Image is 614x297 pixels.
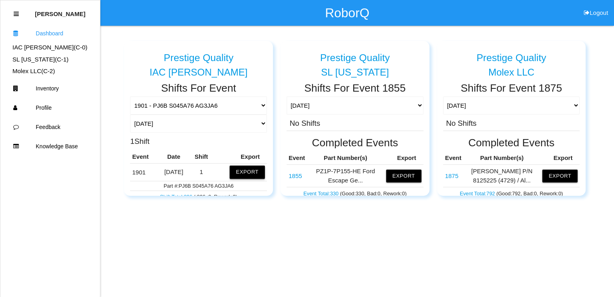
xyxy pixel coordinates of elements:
[542,170,577,182] button: Export
[0,24,100,43] a: Dashboard
[230,166,265,178] button: Export
[130,46,267,78] a: Prestige Quality IAC [PERSON_NAME]
[386,170,421,182] button: Export
[164,52,234,63] h5: Prestige Quality
[303,190,340,197] a: Event Total:330
[0,67,100,76] div: Molex LLC's Dashboard
[130,164,158,181] td: PJ6B S045A76 AG3JA6
[289,172,302,179] a: 1855
[540,152,579,165] th: Export
[189,164,213,181] td: 1
[443,67,580,78] div: Molex LLC
[290,118,320,128] h3: No Shifts
[213,150,267,164] th: Export
[14,4,19,24] div: Close
[0,98,100,117] a: Profile
[132,192,265,201] p: ( : 896 , : 0 , Rework: 0 )
[384,152,423,165] th: Export
[463,165,540,187] td: [PERSON_NAME] P/N 8125225 (4729) / Al...
[12,56,69,63] a: SL [US_STATE](C-1)
[0,55,100,64] div: SL Tennessee's Dashboard
[12,68,55,74] a: Molex LLC(C-2)
[287,152,307,165] th: Event
[0,137,100,156] a: Knowledge Base
[35,4,85,17] p: Thomas Sontag
[158,150,189,164] th: Date
[130,136,149,146] h3: 1 Shift
[443,82,580,94] h2: Shifts For Event 1875
[443,152,464,165] th: Event
[287,137,423,149] h2: Completed Events
[130,181,267,190] td: Part #: PJ6B S045A76 AG3JA6
[0,43,100,52] div: IAC Alma's Dashboard
[307,152,384,165] th: Part Number(s)
[446,118,476,128] h3: No Shifts
[287,46,423,78] a: Prestige Quality SL [US_STATE]
[445,188,578,197] p: (Good: 792 , Bad: 0 , Rework: 0 )
[445,172,458,179] a: 1875
[189,150,213,164] th: Shift
[158,164,189,181] td: [DATE]
[307,165,384,187] td: PZ1P-7P155-HE Ford Escape Ge...
[0,79,100,98] a: Inventory
[443,165,464,187] td: Alma P/N 8125225 (4729) / Alma P/N 8125693 (4739)
[12,44,87,51] a: IAC [PERSON_NAME](C-0)
[459,190,496,197] a: Event Total:792
[287,165,307,187] td: PZ1P-7P155-HE Ford Escape Gear Shift Assy
[160,194,193,200] a: Shift Total:896
[0,117,100,137] a: Feedback
[443,46,580,78] a: Prestige Quality Molex LLC
[130,82,267,94] h2: Shifts For Event
[130,67,267,78] div: IAC [PERSON_NAME]
[320,52,390,63] h5: Prestige Quality
[463,152,540,165] th: Part Number(s)
[443,137,580,149] h2: Completed Events
[289,188,421,197] p: (Good: 330 , Bad: 0 , Rework: 0 )
[287,82,423,94] h2: Shifts For Event 1855
[476,52,546,63] h5: Prestige Quality
[130,150,158,164] th: Event
[287,67,423,78] div: SL [US_STATE]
